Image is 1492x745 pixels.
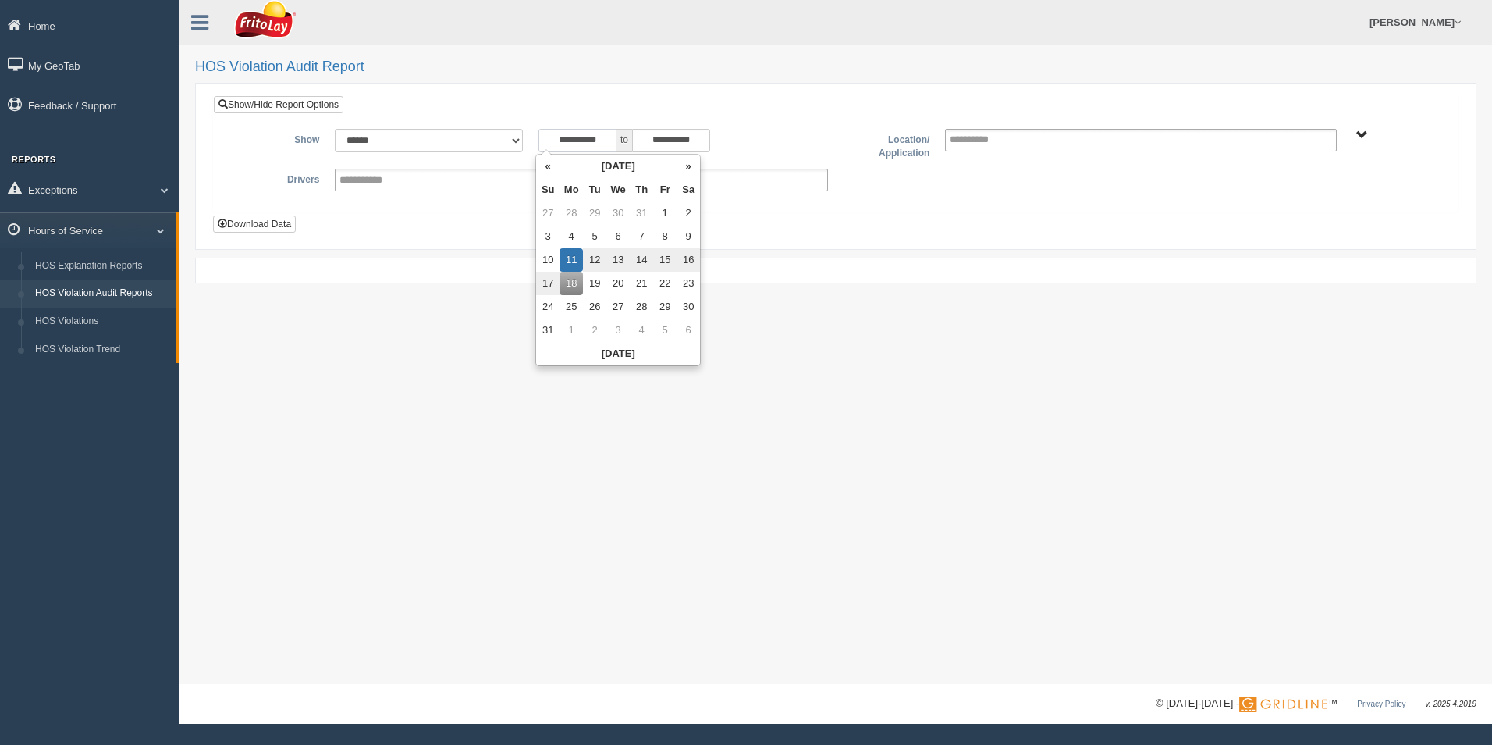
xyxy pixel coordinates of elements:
th: Mo [559,178,583,201]
td: 5 [583,225,606,248]
h2: HOS Violation Audit Report [195,59,1476,75]
td: 26 [583,295,606,319]
td: 1 [559,319,583,342]
th: Th [630,178,653,201]
td: 22 [653,272,677,295]
td: 31 [630,201,653,225]
a: HOS Violation Trend [28,336,176,364]
a: HOS Violations [28,308,176,336]
td: 28 [630,295,653,319]
td: 13 [606,248,630,272]
td: 6 [606,225,630,248]
td: 18 [559,272,583,295]
th: » [677,155,700,178]
td: 25 [559,295,583,319]
td: 21 [630,272,653,295]
td: 5 [653,319,677,342]
td: 3 [536,225,559,248]
td: 30 [677,295,700,319]
td: 14 [630,248,653,272]
td: 1 [653,201,677,225]
td: 19 [583,272,606,295]
th: « [536,155,559,178]
td: 3 [606,319,630,342]
div: © [DATE]-[DATE] - ™ [1156,696,1476,712]
td: 17 [536,272,559,295]
a: Show/Hide Report Options [214,96,343,113]
label: Location/ Application [836,129,937,161]
td: 30 [606,201,630,225]
td: 9 [677,225,700,248]
td: 2 [677,201,700,225]
td: 7 [630,225,653,248]
td: 16 [677,248,700,272]
td: 27 [536,201,559,225]
th: Tu [583,178,606,201]
span: v. 2025.4.2019 [1426,700,1476,708]
td: 29 [653,295,677,319]
td: 15 [653,248,677,272]
label: Show [226,129,327,148]
img: Gridline [1239,697,1327,712]
span: to [616,129,632,152]
th: Sa [677,178,700,201]
td: 6 [677,319,700,342]
a: Privacy Policy [1357,700,1405,708]
label: Drivers [226,169,327,187]
th: Su [536,178,559,201]
td: 12 [583,248,606,272]
td: 28 [559,201,583,225]
td: 27 [606,295,630,319]
td: 4 [630,319,653,342]
td: 4 [559,225,583,248]
td: 10 [536,248,559,272]
td: 20 [606,272,630,295]
th: [DATE] [559,155,677,178]
th: We [606,178,630,201]
th: Fr [653,178,677,201]
td: 8 [653,225,677,248]
td: 11 [559,248,583,272]
td: 2 [583,319,606,342]
td: 29 [583,201,606,225]
td: 24 [536,295,559,319]
th: [DATE] [536,342,700,365]
a: HOS Explanation Reports [28,252,176,280]
button: Download Data [213,216,296,233]
a: HOS Violation Audit Reports [28,280,176,308]
td: 31 [536,319,559,342]
td: 23 [677,272,700,295]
